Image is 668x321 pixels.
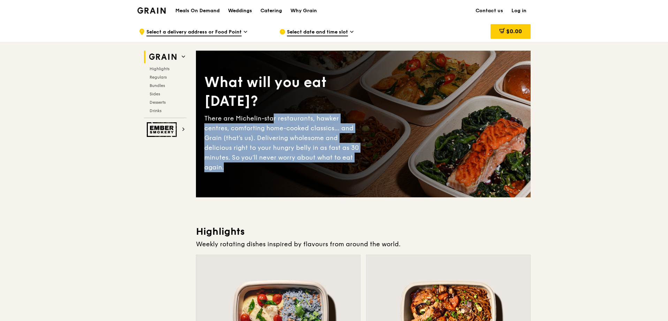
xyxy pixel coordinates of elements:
[150,92,160,96] span: Sides
[150,100,166,105] span: Desserts
[150,108,161,113] span: Drinks
[228,0,252,21] div: Weddings
[146,29,242,36] span: Select a delivery address or Food Point
[175,7,220,14] h1: Meals On Demand
[290,0,317,21] div: Why Grain
[471,0,507,21] a: Contact us
[224,0,256,21] a: Weddings
[147,51,179,63] img: Grain web logo
[286,0,321,21] a: Why Grain
[150,66,169,71] span: Highlights
[256,0,286,21] a: Catering
[287,29,348,36] span: Select date and time slot
[147,122,179,137] img: Ember Smokery web logo
[150,83,165,88] span: Bundles
[196,239,531,249] div: Weekly rotating dishes inspired by flavours from around the world.
[507,0,531,21] a: Log in
[150,75,167,80] span: Regulars
[137,7,166,14] img: Grain
[204,73,363,111] div: What will you eat [DATE]?
[204,114,363,172] div: There are Michelin-star restaurants, hawker centres, comforting home-cooked classics… and Grain (...
[260,0,282,21] div: Catering
[506,28,522,35] span: $0.00
[196,225,531,238] h3: Highlights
